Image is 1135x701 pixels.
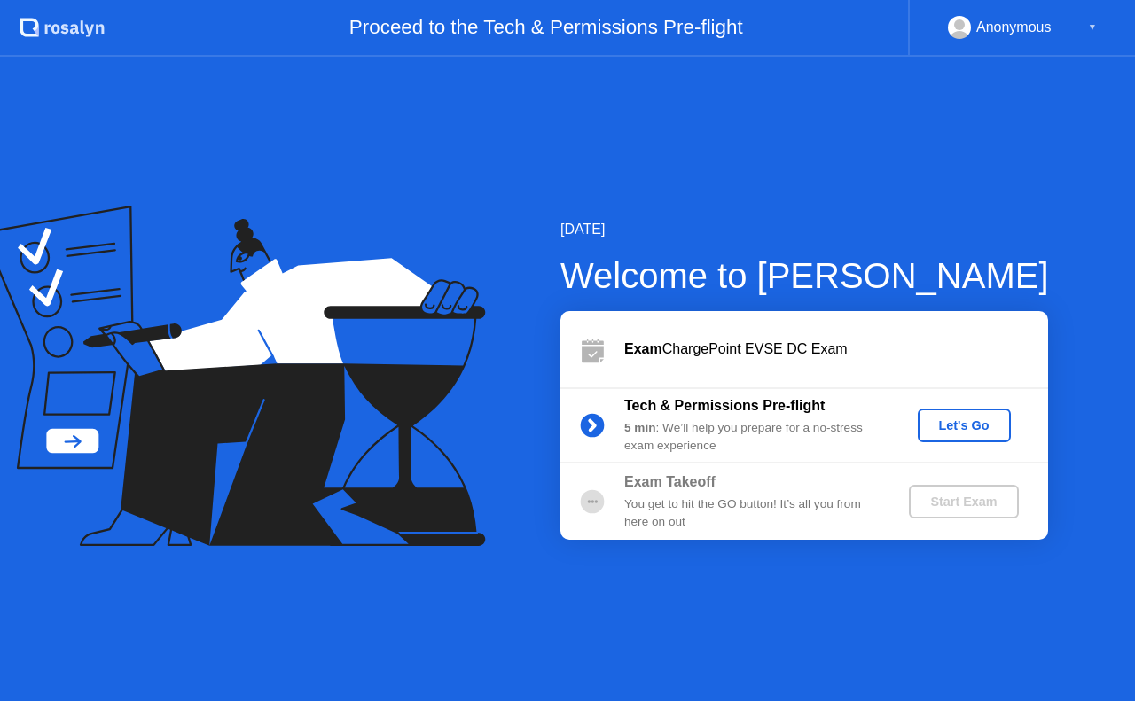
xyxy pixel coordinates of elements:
[624,341,662,356] b: Exam
[1088,16,1097,39] div: ▼
[624,474,716,489] b: Exam Takeoff
[624,339,1048,360] div: ChargePoint EVSE DC Exam
[918,409,1011,442] button: Let's Go
[624,398,825,413] b: Tech & Permissions Pre-flight
[909,485,1018,518] button: Start Exam
[976,16,1052,39] div: Anonymous
[925,418,1004,432] div: Let's Go
[624,421,656,434] b: 5 min
[560,249,1049,302] div: Welcome to [PERSON_NAME]
[624,419,880,456] div: : We’ll help you prepare for a no-stress exam experience
[560,219,1049,240] div: [DATE]
[916,495,1011,509] div: Start Exam
[624,495,880,532] div: You get to hit the GO button! It’s all you from here on out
